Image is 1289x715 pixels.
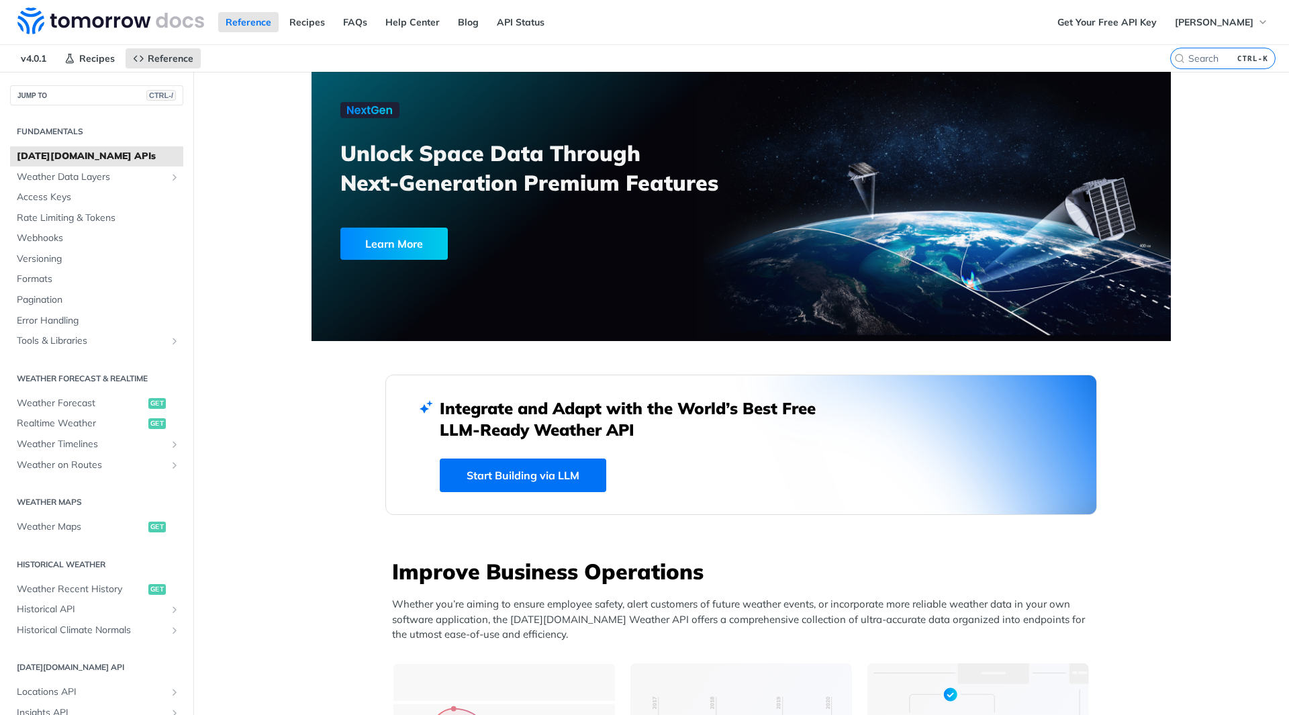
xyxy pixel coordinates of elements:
button: Show subpages for Locations API [169,687,180,698]
span: get [148,522,166,532]
h3: Unlock Space Data Through Next-Generation Premium Features [340,138,756,197]
button: Show subpages for Tools & Libraries [169,336,180,346]
a: Get Your Free API Key [1050,12,1164,32]
h2: Fundamentals [10,126,183,138]
a: [DATE][DOMAIN_NAME] APIs [10,146,183,166]
a: Locations APIShow subpages for Locations API [10,682,183,702]
button: Show subpages for Historical Climate Normals [169,625,180,636]
span: v4.0.1 [13,48,54,68]
button: [PERSON_NAME] [1167,12,1276,32]
a: Help Center [378,12,447,32]
a: Tools & LibrariesShow subpages for Tools & Libraries [10,331,183,351]
span: Weather Data Layers [17,171,166,184]
a: Webhooks [10,228,183,248]
a: Formats [10,269,183,289]
a: Recipes [282,12,332,32]
span: Weather on Routes [17,459,166,472]
a: Historical APIShow subpages for Historical API [10,600,183,620]
span: Weather Timelines [17,438,166,451]
a: Learn More [340,228,673,260]
a: Weather Mapsget [10,517,183,537]
h2: Integrate and Adapt with the World’s Best Free LLM-Ready Weather API [440,397,836,440]
a: Realtime Weatherget [10,414,183,434]
svg: Search [1174,53,1185,64]
a: Weather TimelinesShow subpages for Weather Timelines [10,434,183,455]
img: Tomorrow.io Weather API Docs [17,7,204,34]
span: Pagination [17,293,180,307]
span: get [148,418,166,429]
h3: Improve Business Operations [392,557,1097,586]
button: Show subpages for Weather Data Layers [169,172,180,183]
h2: Historical Weather [10,559,183,571]
span: Weather Recent History [17,583,145,596]
a: Rate Limiting & Tokens [10,208,183,228]
a: Weather on RoutesShow subpages for Weather on Routes [10,455,183,475]
h2: [DATE][DOMAIN_NAME] API [10,661,183,673]
img: NextGen [340,102,399,118]
span: Rate Limiting & Tokens [17,211,180,225]
a: Weather Data LayersShow subpages for Weather Data Layers [10,167,183,187]
span: Realtime Weather [17,417,145,430]
button: JUMP TOCTRL-/ [10,85,183,105]
a: Weather Recent Historyget [10,579,183,600]
button: Show subpages for Weather on Routes [169,460,180,471]
span: Access Keys [17,191,180,204]
div: Learn More [340,228,448,260]
span: Historical API [17,603,166,616]
span: get [148,584,166,595]
a: Recipes [57,48,122,68]
span: Weather Forecast [17,397,145,410]
span: Error Handling [17,314,180,328]
a: Start Building via LLM [440,459,606,492]
span: Historical Climate Normals [17,624,166,637]
span: Webhooks [17,232,180,245]
h2: Weather Forecast & realtime [10,373,183,385]
a: Error Handling [10,311,183,331]
a: Access Keys [10,187,183,207]
p: Whether you’re aiming to ensure employee safety, alert customers of future weather events, or inc... [392,597,1097,642]
span: Reference [148,52,193,64]
span: Versioning [17,252,180,266]
a: Weather Forecastget [10,393,183,414]
span: Tools & Libraries [17,334,166,348]
a: Reference [126,48,201,68]
kbd: CTRL-K [1234,52,1272,65]
span: Recipes [79,52,115,64]
span: Weather Maps [17,520,145,534]
h2: Weather Maps [10,496,183,508]
a: Blog [450,12,486,32]
button: Show subpages for Historical API [169,604,180,615]
a: Pagination [10,290,183,310]
a: FAQs [336,12,375,32]
a: Historical Climate NormalsShow subpages for Historical Climate Normals [10,620,183,640]
span: Locations API [17,685,166,699]
span: [PERSON_NAME] [1175,16,1253,28]
span: get [148,398,166,409]
span: [DATE][DOMAIN_NAME] APIs [17,150,180,163]
button: Show subpages for Weather Timelines [169,439,180,450]
a: Versioning [10,249,183,269]
span: Formats [17,273,180,286]
a: API Status [489,12,552,32]
span: CTRL-/ [146,90,176,101]
a: Reference [218,12,279,32]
